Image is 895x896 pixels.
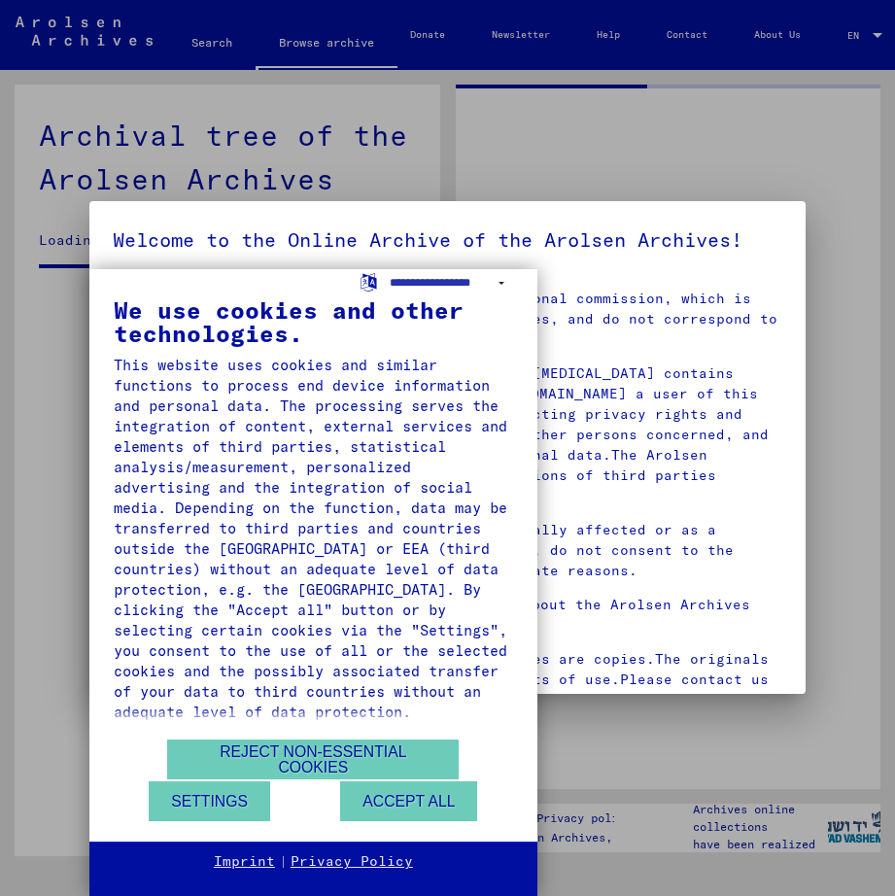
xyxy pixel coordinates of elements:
div: We use cookies and other technologies. [114,298,513,345]
button: Settings [149,781,270,821]
div: This website uses cookies and similar functions to process end device information and personal da... [114,355,513,722]
a: Imprint [214,852,275,872]
button: Accept all [340,781,477,821]
a: Privacy Policy [291,852,413,872]
button: Reject non-essential cookies [167,740,459,779]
